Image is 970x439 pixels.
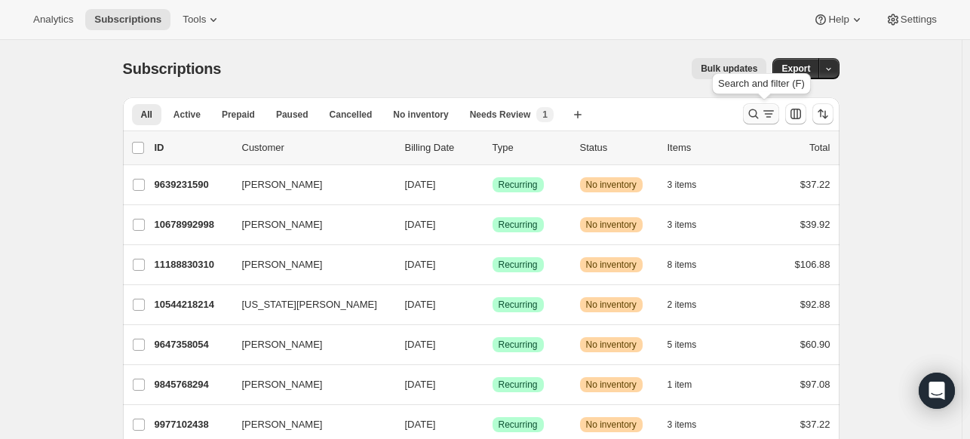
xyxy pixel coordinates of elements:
span: 8 items [668,259,697,271]
p: Total [809,140,830,155]
p: 9647358054 [155,337,230,352]
button: [PERSON_NAME] [233,253,384,277]
span: Cancelled [330,109,373,121]
div: 9647358054[PERSON_NAME][DATE]SuccessRecurringWarningNo inventory5 items$60.90 [155,334,830,355]
span: No inventory [586,179,637,191]
button: 3 items [668,214,714,235]
span: [DATE] [405,419,436,430]
button: Analytics [24,9,82,30]
button: Customize table column order and visibility [785,103,806,124]
p: 9639231590 [155,177,230,192]
span: [PERSON_NAME] [242,177,323,192]
span: $39.92 [800,219,830,230]
button: [PERSON_NAME] [233,413,384,437]
span: Settings [901,14,937,26]
span: 3 items [668,219,697,231]
div: 11188830310[PERSON_NAME][DATE]SuccessRecurringWarningNo inventory8 items$106.88 [155,254,830,275]
button: Subscriptions [85,9,170,30]
span: 3 items [668,419,697,431]
button: [PERSON_NAME] [233,333,384,357]
button: 3 items [668,414,714,435]
span: [DATE] [405,259,436,270]
div: 9845768294[PERSON_NAME][DATE]SuccessRecurringWarningNo inventory1 item$97.08 [155,374,830,395]
span: $92.88 [800,299,830,310]
span: Recurring [499,219,538,231]
span: 3 items [668,179,697,191]
span: [PERSON_NAME] [242,257,323,272]
span: No inventory [586,419,637,431]
span: Tools [183,14,206,26]
button: [US_STATE][PERSON_NAME] [233,293,384,317]
span: $60.90 [800,339,830,350]
span: [PERSON_NAME] [242,377,323,392]
button: [PERSON_NAME] [233,213,384,237]
p: 10678992998 [155,217,230,232]
button: 3 items [668,174,714,195]
button: Export [772,58,819,79]
button: 1 item [668,374,709,395]
div: Type [493,140,568,155]
p: Customer [242,140,393,155]
span: [PERSON_NAME] [242,217,323,232]
span: $37.22 [800,179,830,190]
p: 11188830310 [155,257,230,272]
span: [DATE] [405,179,436,190]
div: Open Intercom Messenger [919,373,955,409]
span: [DATE] [405,219,436,230]
div: 9977102438[PERSON_NAME][DATE]SuccessRecurringWarningNo inventory3 items$37.22 [155,414,830,435]
button: [PERSON_NAME] [233,373,384,397]
p: Billing Date [405,140,480,155]
button: Tools [173,9,230,30]
div: Items [668,140,743,155]
span: 5 items [668,339,697,351]
span: Paused [276,109,308,121]
button: 8 items [668,254,714,275]
span: [US_STATE][PERSON_NAME] [242,297,377,312]
span: [DATE] [405,379,436,390]
p: 9977102438 [155,417,230,432]
button: [PERSON_NAME] [233,173,384,197]
p: 10544218214 [155,297,230,312]
span: No inventory [586,219,637,231]
span: [PERSON_NAME] [242,417,323,432]
span: Recurring [499,299,538,311]
span: Active [173,109,201,121]
button: Bulk updates [692,58,766,79]
button: Search and filter results [743,103,779,124]
span: Analytics [33,14,73,26]
div: 10544218214[US_STATE][PERSON_NAME][DATE]SuccessRecurringWarningNo inventory2 items$92.88 [155,294,830,315]
div: IDCustomerBilling DateTypeStatusItemsTotal [155,140,830,155]
span: No inventory [586,259,637,271]
span: [DATE] [405,339,436,350]
span: Recurring [499,179,538,191]
span: $106.88 [795,259,830,270]
button: Settings [876,9,946,30]
div: 10678992998[PERSON_NAME][DATE]SuccessRecurringWarningNo inventory3 items$39.92 [155,214,830,235]
span: $37.22 [800,419,830,430]
p: 9845768294 [155,377,230,392]
span: [PERSON_NAME] [242,337,323,352]
span: 1 item [668,379,692,391]
button: Create new view [566,104,590,125]
p: ID [155,140,230,155]
span: Subscriptions [94,14,161,26]
span: No inventory [586,339,637,351]
span: 1 [542,109,548,121]
span: Recurring [499,419,538,431]
button: 5 items [668,334,714,355]
span: Subscriptions [123,60,222,77]
span: Bulk updates [701,63,757,75]
span: No inventory [586,379,637,391]
button: Help [804,9,873,30]
span: 2 items [668,299,697,311]
span: Recurring [499,259,538,271]
span: Export [781,63,810,75]
span: [DATE] [405,299,436,310]
span: Prepaid [222,109,255,121]
span: Needs Review [470,109,531,121]
span: Recurring [499,379,538,391]
button: 2 items [668,294,714,315]
span: No inventory [393,109,448,121]
span: Help [828,14,849,26]
span: All [141,109,152,121]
